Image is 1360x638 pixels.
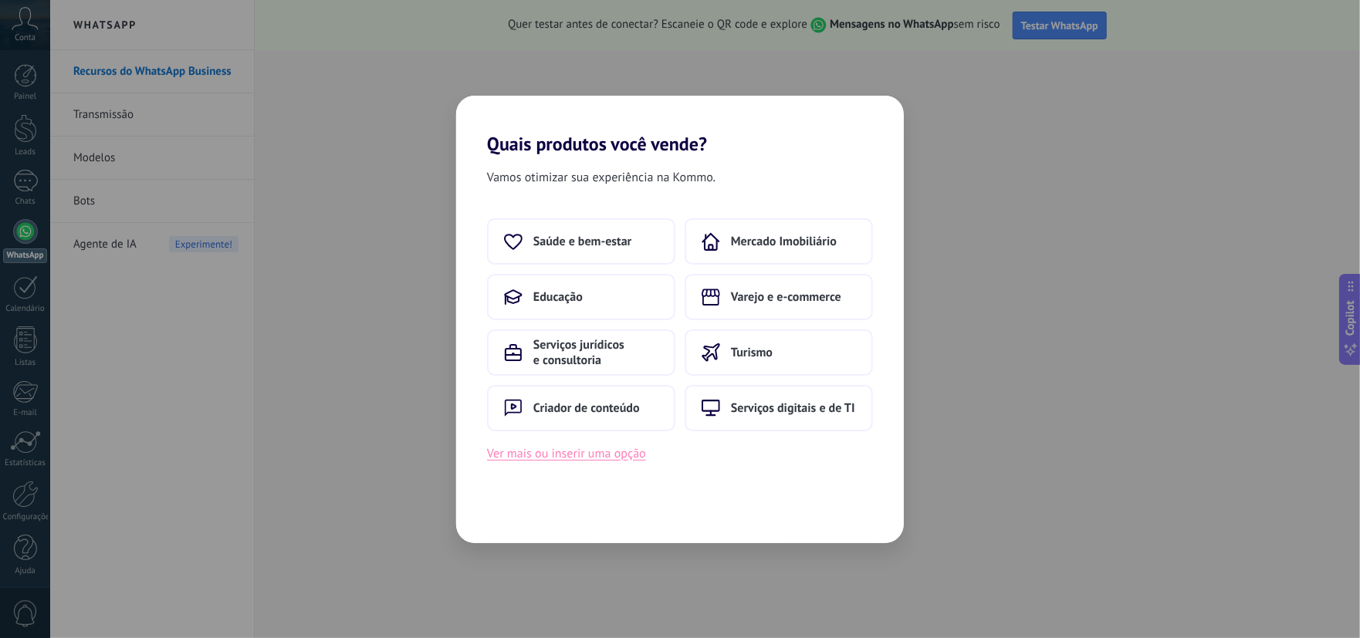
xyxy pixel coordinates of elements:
span: Turismo [731,345,773,360]
span: Serviços digitais e de TI [731,400,855,416]
span: Vamos otimizar sua experiência na Kommo. [487,167,716,187]
span: Mercado Imobiliário [731,234,837,249]
span: Serviços jurídicos e consultoria [533,337,658,368]
span: Varejo e e-commerce [731,289,841,305]
span: Saúde e bem-estar [533,234,631,249]
button: Serviços digitais e de TI [685,385,873,431]
span: Educação [533,289,583,305]
button: Turismo [685,329,873,376]
button: Saúde e bem-estar [487,218,675,265]
button: Serviços jurídicos e consultoria [487,329,675,376]
button: Ver mais ou inserir uma opção [487,444,646,464]
button: Mercado Imobiliário [685,218,873,265]
button: Varejo e e-commerce [685,274,873,320]
button: Criador de conteúdo [487,385,675,431]
button: Educação [487,274,675,320]
span: Criador de conteúdo [533,400,640,416]
h2: Quais produtos você vende? [456,96,904,155]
